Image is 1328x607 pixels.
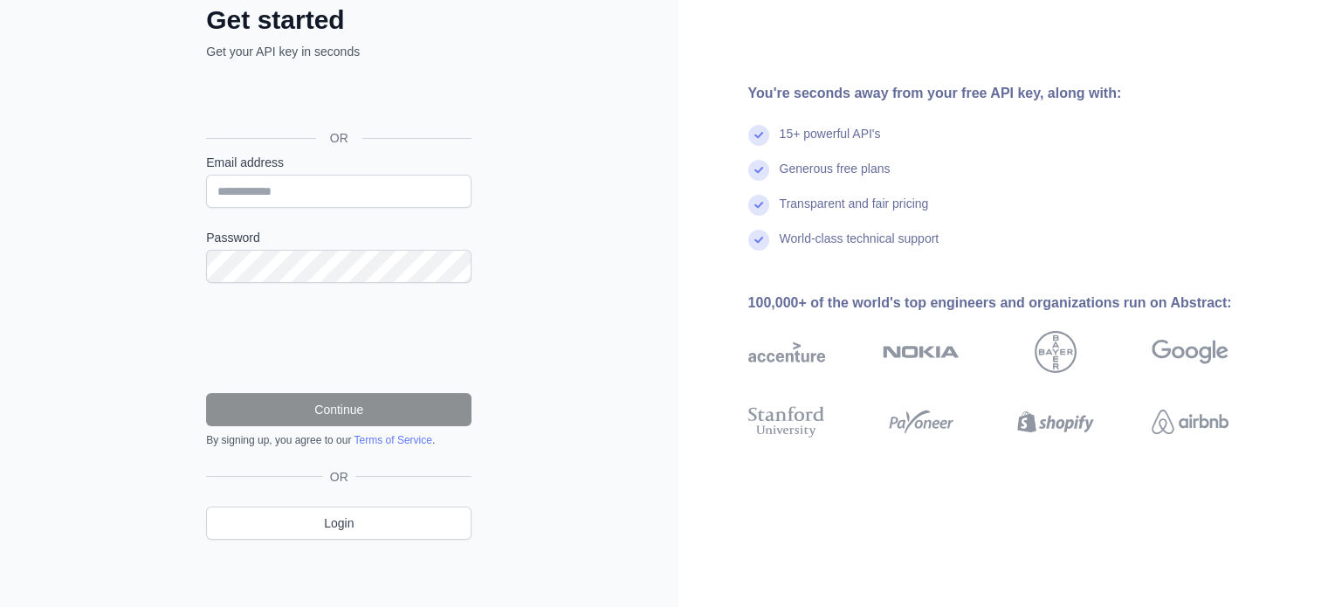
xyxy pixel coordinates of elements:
img: payoneer [883,403,960,441]
div: Transparent and fair pricing [780,195,929,230]
div: 100,000+ of the world's top engineers and organizations run on Abstract: [748,293,1284,314]
img: check mark [748,125,769,146]
img: check mark [748,195,769,216]
img: check mark [748,160,769,181]
img: airbnb [1152,403,1228,441]
label: Email address [206,154,471,171]
label: Password [206,229,471,246]
button: Continue [206,393,471,426]
img: nokia [883,331,960,373]
p: Get your API key in seconds [206,43,471,60]
div: World-class technical support [780,230,939,265]
img: google [1152,331,1228,373]
img: stanford university [748,403,825,441]
a: Terms of Service [354,434,431,446]
img: check mark [748,230,769,251]
div: 15+ powerful API's [780,125,881,160]
span: OR [323,468,355,486]
img: shopify [1017,403,1094,441]
span: OR [316,129,362,147]
img: bayer [1035,331,1077,373]
div: Generous free plans [780,160,891,195]
iframe: Tombol Login dengan Google [197,79,477,118]
a: Login [206,507,471,540]
div: By signing up, you agree to our . [206,433,471,447]
h2: Get started [206,4,471,36]
img: accenture [748,331,825,373]
div: You're seconds away from your free API key, along with: [748,83,1284,104]
iframe: reCAPTCHA [206,304,471,372]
